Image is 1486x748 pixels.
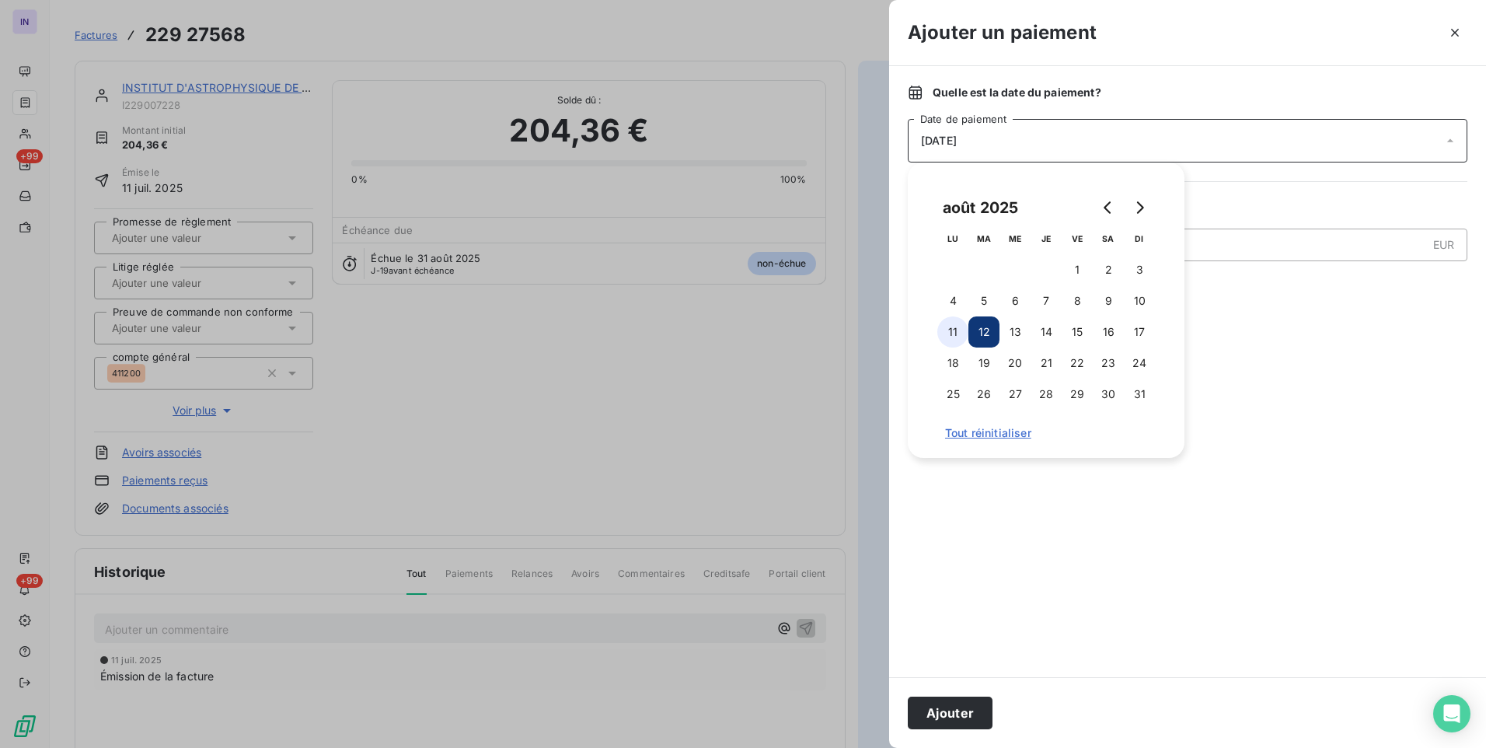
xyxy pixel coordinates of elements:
button: 21 [1031,348,1062,379]
span: [DATE] [921,135,957,147]
button: 18 [937,348,968,379]
th: samedi [1093,223,1124,254]
button: 14 [1031,316,1062,348]
button: 27 [999,379,1031,410]
button: 16 [1093,316,1124,348]
button: 5 [968,285,999,316]
button: 1 [1062,254,1093,285]
h3: Ajouter un paiement [908,19,1097,47]
button: 30 [1093,379,1124,410]
button: 4 [937,285,968,316]
button: 13 [999,316,1031,348]
span: Nouveau solde dû : [908,274,1467,289]
th: vendredi [1062,223,1093,254]
button: 19 [968,348,999,379]
button: Go to previous month [1093,192,1124,223]
button: 20 [999,348,1031,379]
div: août 2025 [937,195,1024,220]
button: 2 [1093,254,1124,285]
button: 22 [1062,348,1093,379]
button: 8 [1062,285,1093,316]
th: jeudi [1031,223,1062,254]
button: 15 [1062,316,1093,348]
button: 26 [968,379,999,410]
th: lundi [937,223,968,254]
button: 9 [1093,285,1124,316]
button: 24 [1124,348,1155,379]
button: 29 [1062,379,1093,410]
div: Open Intercom Messenger [1433,695,1470,732]
button: 6 [999,285,1031,316]
button: Ajouter [908,697,992,729]
button: 10 [1124,285,1155,316]
span: Quelle est la date du paiement ? [933,85,1101,100]
button: 23 [1093,348,1124,379]
button: Go to next month [1124,192,1155,223]
button: 31 [1124,379,1155,410]
th: mercredi [999,223,1031,254]
span: Tout réinitialiser [945,427,1147,439]
button: 7 [1031,285,1062,316]
button: 11 [937,316,968,348]
button: 17 [1124,316,1155,348]
button: 3 [1124,254,1155,285]
button: 28 [1031,379,1062,410]
th: dimanche [1124,223,1155,254]
button: 25 [937,379,968,410]
th: mardi [968,223,999,254]
button: 12 [968,316,999,348]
